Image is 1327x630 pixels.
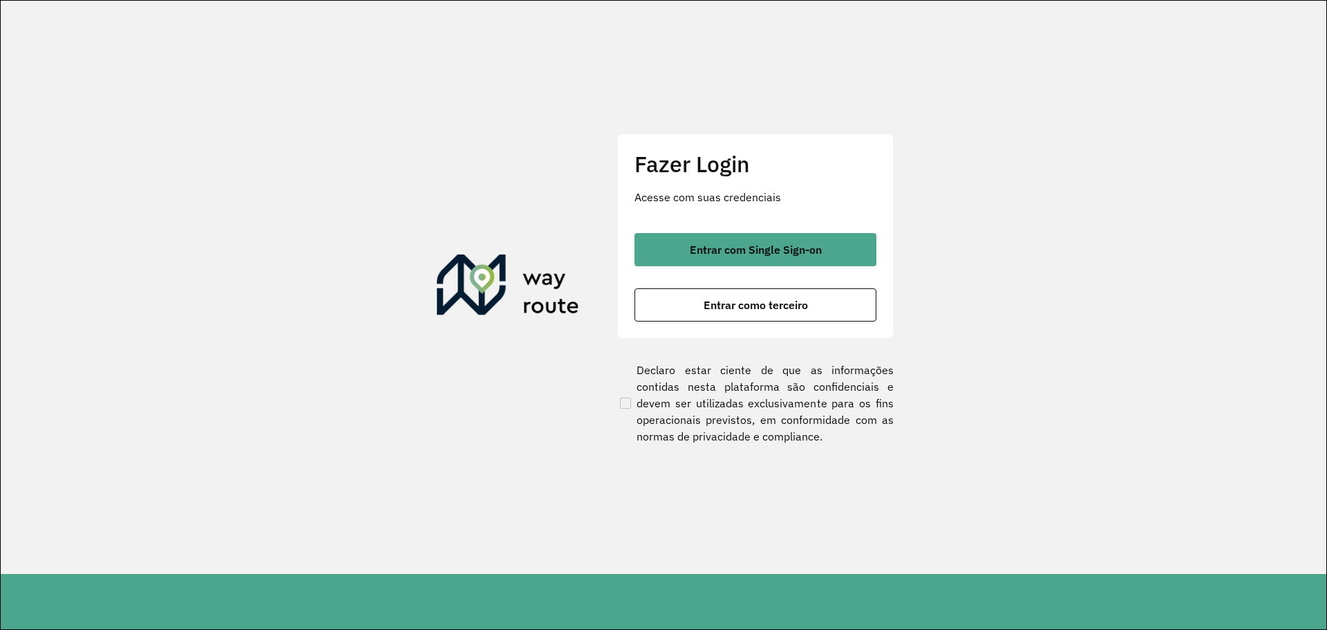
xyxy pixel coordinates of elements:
span: Entrar como terceiro [704,299,808,311]
label: Declaro estar ciente de que as informações contidas nesta plataforma são confidenciais e devem se... [617,362,894,445]
img: Roteirizador AmbevTech [437,254,579,321]
h2: Fazer Login [634,151,876,177]
button: button [634,288,876,322]
p: Acesse com suas credenciais [634,189,876,205]
button: button [634,233,876,266]
span: Entrar com Single Sign-on [690,244,822,255]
